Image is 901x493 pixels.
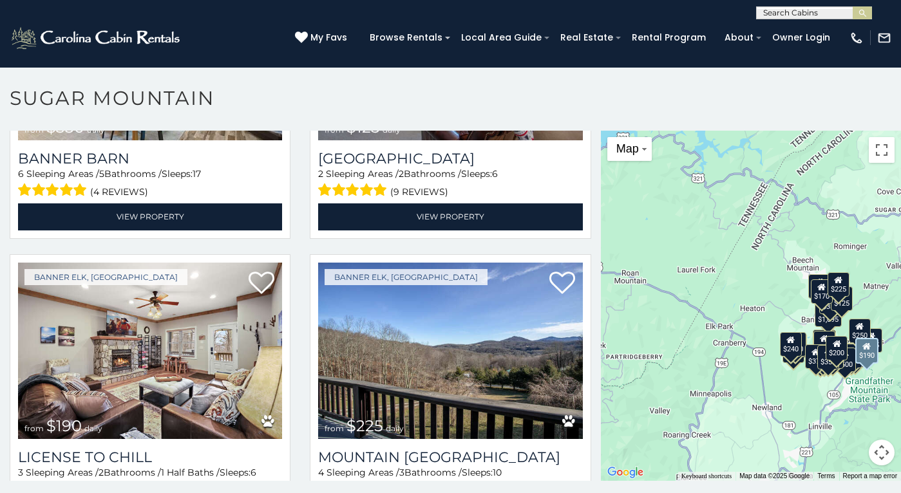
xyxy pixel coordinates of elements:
[554,28,620,48] a: Real Estate
[399,168,404,180] span: 2
[18,263,282,440] a: License to Chill from $190 daily
[363,28,449,48] a: Browse Rentals
[848,319,870,343] div: $250
[310,31,347,44] span: My Favs
[318,449,582,466] h3: Mountain Skye Lodge
[817,345,839,369] div: $350
[625,28,712,48] a: Rental Program
[549,270,575,297] a: Add to favorites
[18,150,282,167] a: Banner Barn
[325,423,344,433] span: from
[808,274,830,299] div: $240
[739,472,810,479] span: Map data ©2025 Google
[681,472,732,481] button: Keyboard shortcuts
[84,423,102,433] span: daily
[18,467,23,478] span: 3
[318,168,323,180] span: 2
[843,472,897,479] a: Report a map error
[318,150,582,167] a: [GEOGRAPHIC_DATA]
[455,28,548,48] a: Local Area Guide
[18,449,282,466] a: License to Chill
[24,269,187,285] a: Banner Elk, [GEOGRAPHIC_DATA]
[805,344,827,369] div: $375
[607,137,652,161] button: Change map style
[386,423,404,433] span: daily
[855,338,878,364] div: $190
[493,467,502,478] span: 10
[346,416,383,435] span: $225
[325,269,488,285] a: Banner Elk, [GEOGRAPHIC_DATA]
[18,263,282,440] img: License to Chill
[318,167,582,200] div: Sleeping Areas / Bathrooms / Sleeps:
[10,25,184,51] img: White-1-2.png
[99,168,104,180] span: 5
[616,142,639,155] span: Map
[492,168,498,180] span: 6
[24,423,44,433] span: from
[869,440,895,465] button: Map camera controls
[718,28,760,48] a: About
[251,467,256,478] span: 6
[849,31,864,45] img: phone-regular-white.png
[604,464,647,481] a: Open this area in Google Maps (opens a new window)
[318,467,324,478] span: 4
[18,203,282,230] a: View Property
[811,279,833,304] div: $170
[831,286,853,311] div: $125
[161,467,220,478] span: 1 Half Baths /
[604,464,647,481] img: Google
[318,449,582,466] a: Mountain [GEOGRAPHIC_DATA]
[18,168,24,180] span: 6
[826,336,848,360] div: $200
[46,416,82,435] span: $190
[99,467,104,478] span: 2
[318,150,582,167] h3: Bearfoot Lodge
[779,332,801,357] div: $240
[840,344,862,368] div: $195
[860,328,882,353] div: $155
[318,263,582,440] a: Mountain Skye Lodge from $225 daily
[813,330,835,354] div: $190
[817,472,835,479] a: Terms (opens in new tab)
[318,263,582,440] img: Mountain Skye Lodge
[828,272,849,297] div: $225
[390,183,448,200] span: (9 reviews)
[877,31,891,45] img: mail-regular-white.png
[814,302,841,327] div: $1,095
[399,467,404,478] span: 3
[18,167,282,200] div: Sleeping Areas / Bathrooms / Sleeps:
[249,270,274,297] a: Add to favorites
[318,203,582,230] a: View Property
[193,168,201,180] span: 17
[766,28,837,48] a: Owner Login
[90,183,148,200] span: (4 reviews)
[813,331,835,355] div: $300
[869,137,895,163] button: Toggle fullscreen view
[295,31,350,45] a: My Favs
